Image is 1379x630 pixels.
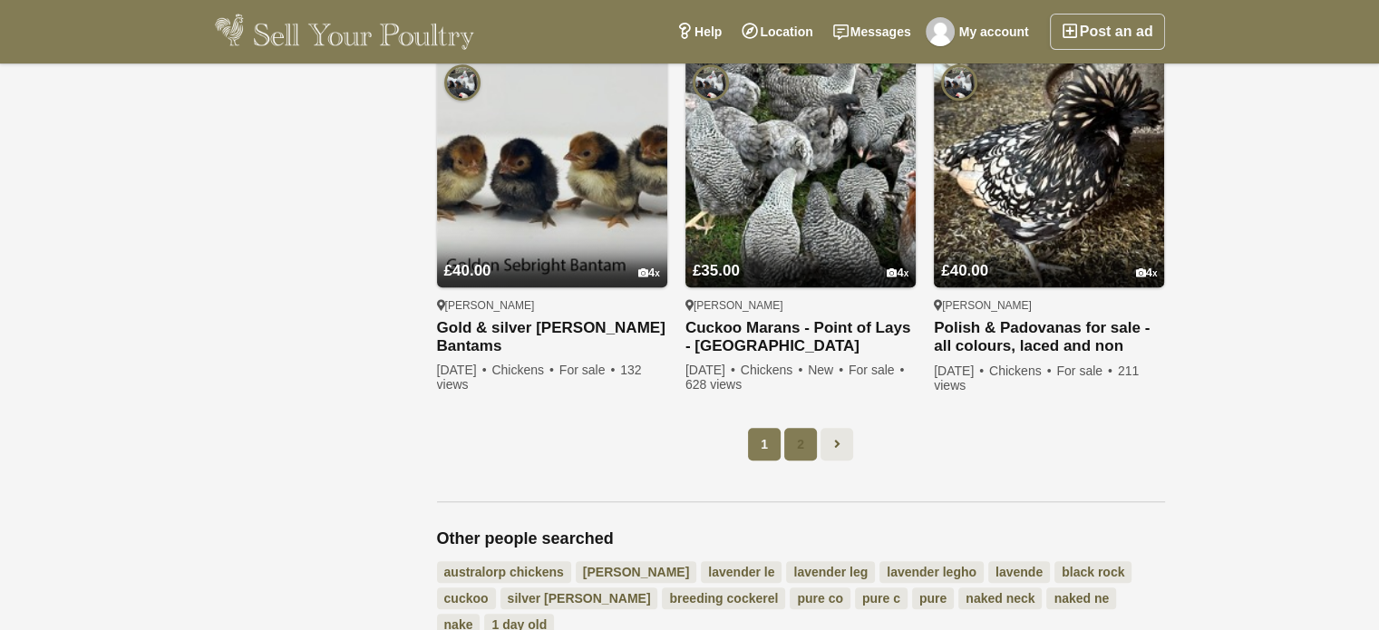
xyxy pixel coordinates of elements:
span: Chickens [989,363,1054,378]
span: For sale [1056,363,1113,378]
span: 628 views [685,377,742,392]
img: Sell Your Poultry [215,14,475,50]
a: My account [921,14,1039,50]
span: £40.00 [444,262,491,279]
a: lavender legho [879,561,984,583]
span: For sale [559,363,617,377]
span: £35.00 [693,262,740,279]
span: For sale [849,363,906,377]
img: Cuckoo Marans - Point of Lays - Lancashire [685,57,916,287]
div: [PERSON_NAME] [437,298,667,313]
span: 132 views [437,363,642,392]
a: Help [666,14,732,50]
a: Cuckoo Marans - Point of Lays - [GEOGRAPHIC_DATA] [685,319,916,355]
a: £35.00 4 [685,228,916,287]
div: 4 [638,267,660,280]
div: 4 [887,267,908,280]
a: cuckoo [437,587,496,609]
span: 211 views [934,363,1139,393]
a: naked neck [958,587,1042,609]
a: silver [PERSON_NAME] [500,587,658,609]
span: [DATE] [437,363,489,377]
span: Chickens [741,363,805,377]
span: [DATE] [934,363,986,378]
img: Gill Evans [926,17,955,46]
a: black rock [1054,561,1131,583]
a: Polish & Padovanas for sale - all colours, laced and non laced - all [DEMOGRAPHIC_DATA] [934,319,1164,356]
a: breeding cockerel [662,587,785,609]
a: australorp chickens [437,561,571,583]
a: [PERSON_NAME] [576,561,696,583]
a: £40.00 4 [437,228,667,287]
a: lavender le [701,561,782,583]
a: Gold & silver [PERSON_NAME] Bantams [437,319,667,355]
div: 4 [1136,267,1158,280]
img: Pilling Poultry [693,64,729,101]
img: Gold & silver Sebright Bantams [437,57,667,287]
span: [DATE] [685,363,737,377]
span: New [808,363,845,377]
span: 1 [748,428,781,460]
a: 2 [784,428,817,460]
a: pure c [855,587,908,609]
img: Pilling Poultry [444,64,481,101]
div: [PERSON_NAME] [685,298,916,313]
a: Location [732,14,822,50]
div: [PERSON_NAME] [934,298,1164,313]
a: lavender leg [786,561,875,583]
span: £40.00 [941,262,988,279]
a: pure [912,587,954,609]
a: Messages [823,14,921,50]
h2: Other people searched [437,529,1165,549]
a: naked ne [1046,587,1116,609]
a: Post an ad [1050,14,1165,50]
img: Polish & Padovanas for sale - all colours, laced and non laced - all females [934,57,1164,287]
a: pure co [790,587,850,609]
span: Chickens [491,363,556,377]
img: Pilling Poultry [941,64,977,101]
a: lavende [988,561,1050,583]
a: £40.00 4 [934,228,1164,287]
